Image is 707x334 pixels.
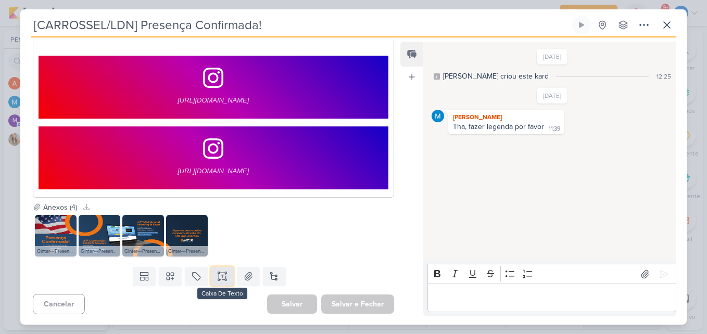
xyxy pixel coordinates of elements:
div: 12:25 [656,72,671,81]
div: [PERSON_NAME] [450,112,562,122]
div: Tha, fazer legenda por favor [453,122,544,131]
a: [URL][DOMAIN_NAME] [178,165,249,177]
img: GOsjmglRy4oxTtcZr1nniWSxPbHBG0VXAdFff1oq.jpg [79,215,120,256]
div: Ginter---Presença-Confirmada_01.jpg [35,246,77,256]
img: i9Ed2b5VQDEqbkgTVJX4DDlsepVMN1yksS9Nd1as.jpg [35,215,77,256]
a: [URL][DOMAIN_NAME] [178,94,249,107]
div: Caixa De Texto [197,288,247,299]
div: Anexos (4) [43,202,77,213]
div: Editor editing area: main [427,284,676,312]
img: lkMp7vJ64LaQ0oF5LXhEUdrKrmAAYAAokTiD2V5f.jpg [122,215,164,256]
button: Cancelar [33,294,85,314]
div: Ginter---Presença-Confirmada_03.jpg [122,246,164,256]
img: MARIANA MIRANDA [432,110,444,122]
img: EzunudBDKpLFUe4MiEeWlELrX6ByreNIRmoXQjqm.jpg [166,215,208,256]
div: Ligar relógio [577,21,586,29]
div: Ginter---Presença-Confirmada_04.jpg [166,246,208,256]
div: [PERSON_NAME] criou este kard [443,71,549,82]
div: Editor toolbar [427,264,676,284]
input: Kard Sem Título [31,16,570,34]
div: 11:39 [549,125,560,133]
div: Ginter---Presença-Confirmada_02.jpg [79,246,120,256]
